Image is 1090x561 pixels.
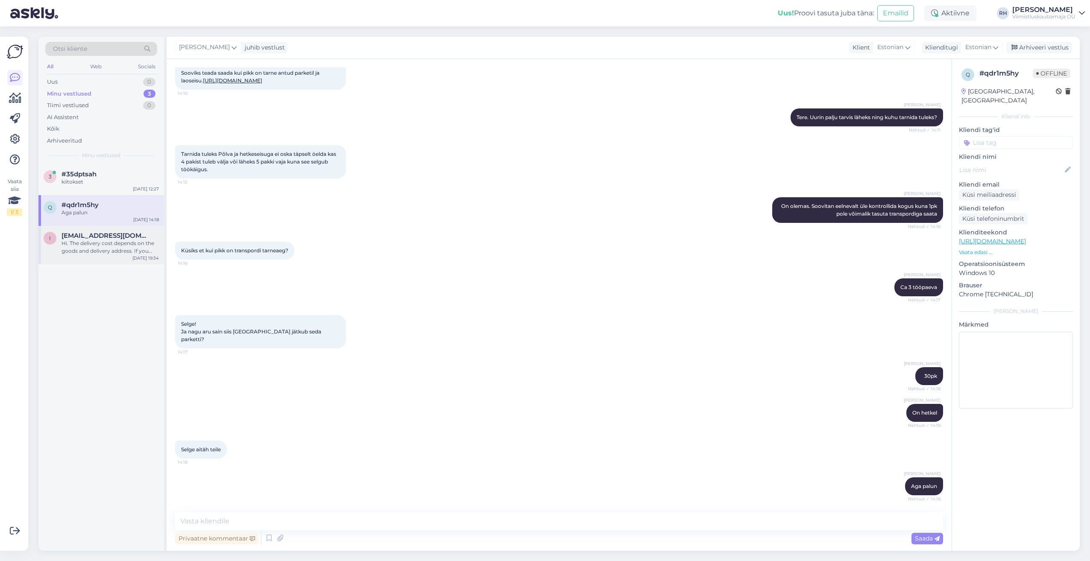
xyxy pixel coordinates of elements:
span: q [48,204,52,210]
span: installife.huolto@gmail.com [62,232,150,240]
span: Otsi kliente [53,44,87,53]
div: Aktiivne [924,6,976,21]
div: All [45,61,55,72]
div: 1 / 3 [7,208,22,216]
span: [PERSON_NAME] [179,43,230,52]
div: Privaatne kommentaar [175,533,258,544]
span: Ca 3 tööpaeva [900,284,937,290]
span: On olemas. Soovitan eelnevalt üle kontrollida kogus kuna 1pk pole võimalik tasuta transpordiga saata [781,203,938,217]
div: Minu vestlused [47,90,91,98]
div: RH [997,7,1009,19]
p: Kliendi email [959,180,1073,189]
div: Vaata siia [7,178,22,216]
span: 14:16 [178,260,210,266]
button: Emailid [877,5,914,21]
span: #qdr1m5hy [62,201,99,209]
span: Nähtud ✓ 14:18 [908,422,941,429]
span: Nähtud ✓ 14:18 [908,496,941,502]
span: Küsiks et kui pikk on transpordi tarneaeg? [181,247,288,254]
div: [PERSON_NAME] [959,307,1073,315]
span: Aga palun [911,483,937,489]
input: Lisa tag [959,136,1073,149]
span: Saada [915,535,940,542]
a: [URL][DOMAIN_NAME] [203,77,262,84]
span: i [49,235,51,241]
div: # qdr1m5hy [979,68,1033,79]
p: Märkmed [959,320,1073,329]
span: Estonian [877,43,903,52]
span: [PERSON_NAME] [904,470,941,477]
span: Selge aitäh teile [181,446,221,453]
span: Tere. Uurin palju tarvis läheks ning kuhu tarnida tuleks? [797,114,937,120]
span: [PERSON_NAME] [904,360,941,367]
div: Küsi meiliaadressi [959,189,1020,201]
a: [PERSON_NAME]Viimistluskaubamaja OÜ [1012,6,1085,20]
div: [DATE] 14:18 [133,216,159,223]
span: Selge! Ja nagu aru sain siis [GEOGRAPHIC_DATA] jätkub seda parketti? [181,321,322,342]
div: [DATE] 12:27 [133,186,159,192]
span: Tere! Sooviks teada saada kui pikk on tarne antud parketil ja laoseisu. [181,62,321,84]
div: 0 [143,101,155,110]
p: Vaata edasi ... [959,248,1073,256]
p: Operatsioonisüsteem [959,260,1073,269]
div: Klienditugi [922,43,958,52]
p: Brauser [959,281,1073,290]
p: Kliendi telefon [959,204,1073,213]
div: [PERSON_NAME] [1012,6,1075,13]
div: [DATE] 19:34 [132,255,159,261]
div: AI Assistent [47,113,79,122]
div: Kliendi info [959,113,1073,120]
div: Arhiveeri vestlus [1006,42,1072,53]
img: Askly Logo [7,44,23,60]
span: On hetkel [912,409,937,416]
span: [PERSON_NAME] [904,102,941,108]
input: Lisa nimi [959,165,1063,175]
div: 0 [143,78,155,86]
span: 30pk [924,373,937,379]
div: Hi. The delivery cost depends on the goods and delivery address. If you send the info which parqu... [62,240,159,255]
span: #35dptsah [62,170,97,178]
p: Windows 10 [959,269,1073,278]
span: Nähtud ✓ 14:11 [908,127,941,133]
span: Tarnida tuleks Põlva ja hetkeseisuga ei oska täpselt öelda kas 4 pakist tuleb välja või läheks 5 ... [181,151,337,172]
div: Klient [849,43,870,52]
div: Kõik [47,125,59,133]
p: Kliendi tag'id [959,126,1073,134]
div: Uus [47,78,58,86]
span: Nähtud ✓ 14:18 [908,386,941,392]
p: Klienditeekond [959,228,1073,237]
div: kiitokset [62,178,159,186]
span: [PERSON_NAME] [904,190,941,197]
div: 3 [144,90,155,98]
span: 14:17 [178,349,210,355]
div: Küsi telefoninumbrit [959,213,1028,225]
span: Nähtud ✓ 14:17 [908,297,941,303]
div: Socials [136,61,157,72]
p: Chrome [TECHNICAL_ID] [959,290,1073,299]
a: [URL][DOMAIN_NAME] [959,237,1026,245]
div: Aga palun [62,209,159,216]
div: juhib vestlust [241,43,285,52]
span: Minu vestlused [82,152,120,159]
span: 3 [49,173,52,180]
div: Viimistluskaubamaja OÜ [1012,13,1075,20]
b: Uus! [778,9,794,17]
span: 14:18 [178,459,210,465]
span: [PERSON_NAME] [904,397,941,403]
span: [PERSON_NAME] [904,272,941,278]
div: Proovi tasuta juba täna: [778,8,874,18]
span: Offline [1033,69,1070,78]
span: Estonian [965,43,991,52]
div: Arhiveeritud [47,137,82,145]
div: Tiimi vestlused [47,101,89,110]
span: 14:10 [178,90,210,96]
p: Kliendi nimi [959,152,1073,161]
span: q [966,71,970,78]
div: Web [88,61,103,72]
div: [GEOGRAPHIC_DATA], [GEOGRAPHIC_DATA] [961,87,1056,105]
span: 14:12 [178,179,210,185]
span: Nähtud ✓ 14:16 [908,223,941,230]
